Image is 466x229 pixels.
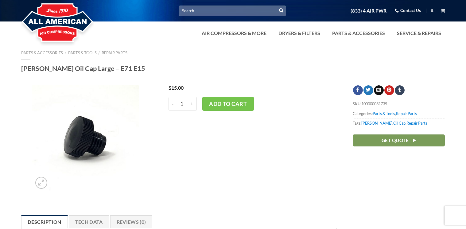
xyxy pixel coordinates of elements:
span: / [98,50,100,55]
span: Get Quote [382,137,409,144]
a: Get Quote [353,134,445,146]
a: Reviews (0) [110,215,153,228]
a: Parts & Accessories [328,27,389,39]
span: SKU: [353,99,445,108]
a: Share on Twitter [363,85,373,95]
span: Tags: , , [353,118,445,128]
input: Search… [179,6,286,16]
span: Categories: , [353,109,445,118]
a: Contact Us [395,6,421,15]
bdi: 15.00 [169,85,184,91]
a: Parts & Tools [68,50,97,55]
a: Repair Parts [102,50,127,55]
a: Description [21,215,68,228]
a: Share on Facebook [353,85,363,95]
a: Air Compressors & More [198,27,270,39]
button: Submit [277,6,286,15]
span: $ [169,85,171,91]
a: Parts & Tools [373,111,395,116]
a: Email to a Friend [374,85,383,95]
input: - [169,97,176,111]
a: Repair Parts [406,121,427,126]
a: Tech Data [69,215,109,228]
a: Oil Cap [393,121,406,126]
a: Parts & Accessories [21,50,63,55]
a: Dryers & Filters [275,27,324,39]
a: [PERSON_NAME] [361,121,392,126]
input: + [188,97,196,111]
button: Add to cart [202,97,254,111]
span: / [65,50,66,55]
input: Product quantity [176,97,188,111]
a: Share on Tumblr [395,85,404,95]
span: 100000031735 [361,101,387,106]
h1: [PERSON_NAME] Oil Cap Large – E71 E15 [21,64,445,73]
a: Pin on Pinterest [384,85,394,95]
img: Curtis Oil Cap Large - E71 E15 [32,85,139,192]
a: (833) 4 AIR PWR [351,6,386,16]
a: Login [430,7,434,14]
a: Repair Parts [396,111,417,116]
a: Service & Repairs [393,27,445,39]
